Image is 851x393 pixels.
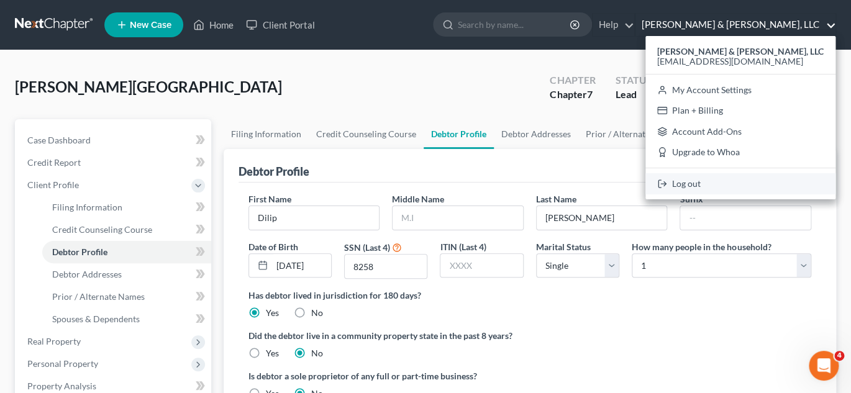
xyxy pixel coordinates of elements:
[809,351,839,381] iframe: Intercom live chat
[248,329,812,342] label: Did the debtor live in a community property state in the past 8 years?
[680,206,811,230] input: --
[266,347,279,359] label: Yes
[593,14,634,36] a: Help
[645,121,835,142] a: Account Add-Ons
[42,219,211,241] a: Credit Counseling Course
[248,289,812,302] label: Has debtor lived in jurisdiction for 180 days?
[15,78,282,96] span: [PERSON_NAME][GEOGRAPHIC_DATA]
[615,88,652,102] div: Lead
[536,192,576,206] label: Last Name
[17,151,211,174] a: Credit Report
[187,14,240,36] a: Home
[27,358,98,369] span: Personal Property
[52,202,122,212] span: Filing Information
[635,14,835,36] a: [PERSON_NAME] & [PERSON_NAME], LLC
[224,119,309,149] a: Filing Information
[249,206,380,230] input: --
[537,206,667,230] input: --
[27,381,96,391] span: Property Analysis
[440,240,486,253] label: ITIN (Last 4)
[248,192,291,206] label: First Name
[42,263,211,286] a: Debtor Addresses
[42,196,211,219] a: Filing Information
[645,36,835,199] div: [PERSON_NAME] & [PERSON_NAME], LLC
[586,88,592,100] span: 7
[27,336,81,346] span: Real Property
[27,135,91,145] span: Case Dashboard
[632,240,771,253] label: How many people in the household?
[272,254,331,278] input: MM/DD/YYYY
[311,307,323,319] label: No
[834,351,844,361] span: 4
[392,192,444,206] label: Middle Name
[494,119,578,149] a: Debtor Addresses
[536,240,591,253] label: Marital Status
[615,73,652,88] div: Status
[52,314,140,324] span: Spouses & Dependents
[239,164,309,179] div: Debtor Profile
[645,79,835,101] a: My Account Settings
[42,241,211,263] a: Debtor Profile
[27,157,81,168] span: Credit Report
[266,307,279,319] label: Yes
[52,224,152,235] span: Credit Counseling Course
[52,246,107,257] span: Debtor Profile
[424,119,494,149] a: Debtor Profile
[17,129,211,151] a: Case Dashboard
[550,88,595,102] div: Chapter
[550,73,595,88] div: Chapter
[657,46,824,56] strong: [PERSON_NAME] & [PERSON_NAME], LLC
[52,291,145,302] span: Prior / Alternate Names
[657,56,803,66] span: [EMAIL_ADDRESS][DOMAIN_NAME]
[645,173,835,194] a: Log out
[393,206,523,230] input: M.I
[440,254,522,278] input: XXXX
[311,347,323,359] label: No
[52,269,122,279] span: Debtor Addresses
[345,255,427,278] input: XXXX
[42,308,211,330] a: Spouses & Dependents
[645,142,835,163] a: Upgrade to Whoa
[458,13,571,36] input: Search by name...
[645,100,835,121] a: Plan + Billing
[248,240,298,253] label: Date of Birth
[578,119,686,149] a: Prior / Alternate Names
[240,14,321,36] a: Client Portal
[248,369,524,382] label: Is debtor a sole proprietor of any full or part-time business?
[27,179,79,190] span: Client Profile
[344,241,390,254] label: SSN (Last 4)
[309,119,424,149] a: Credit Counseling Course
[42,286,211,308] a: Prior / Alternate Names
[130,20,171,30] span: New Case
